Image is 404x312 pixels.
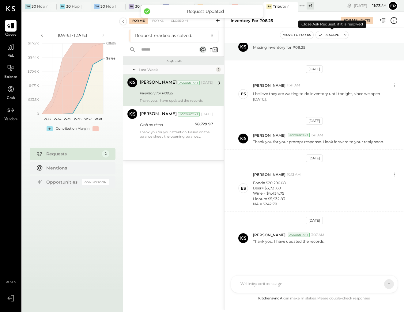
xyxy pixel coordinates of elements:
div: 2 [102,150,109,158]
div: 3H [25,4,31,9]
div: 30 Hop Omaha [170,4,186,9]
text: $117.7K [28,41,39,45]
div: Request marked as solved. [135,32,207,39]
div: copy link [346,2,352,9]
span: P&L [7,53,14,59]
div: Tribute Ankeny [273,4,289,9]
div: TA [266,4,272,9]
div: Accountant [288,133,310,137]
div: [PERSON_NAME] [140,111,177,117]
p: Missing inventory for P08.25 [253,45,305,55]
text: W35 [64,117,71,121]
span: 11:41 AM [287,83,300,88]
div: Accountant [178,81,200,85]
text: Sales [106,56,115,60]
div: 3H [163,4,169,9]
div: Request Updated [153,9,257,14]
text: Labor [106,41,115,45]
text: W37 [84,117,92,121]
div: Close Ask Request, if it is resolved [298,21,366,28]
text: $47.1K [29,83,39,88]
div: Requests [126,59,221,63]
div: [DATE] [360,18,370,23]
div: [DATE] [354,3,387,9]
span: Balance [4,74,17,80]
div: Tribute IRL [239,4,255,9]
span: Cash [7,96,15,101]
p: Thank you. I have updated the records. [253,239,325,244]
div: For KS [149,18,167,24]
span: 10:13 AM [287,172,301,177]
button: × [207,33,213,38]
div: Inventory for P08.25 [231,18,273,24]
div: 30 Hop IRL [100,4,116,9]
div: [DATE] [306,217,323,224]
text: W33 [43,117,51,121]
div: 3H [60,4,65,9]
div: Beer= $3,721.60 Wine = $4,434.75 Liqour= $5,932.83 NA = $242.78 [253,185,286,207]
div: 3H [198,4,203,9]
div: Contribution Margin [56,126,89,131]
div: TI [232,4,238,9]
div: 3H [129,4,134,9]
div: + [47,126,53,131]
p: Thank you for your prompt response. I look forward to your reply soon. [253,139,384,144]
div: For Me [129,18,148,24]
text: W34 [53,117,61,121]
div: Accountant [288,233,310,237]
span: [PERSON_NAME] [253,133,285,138]
div: 30 Hop [GEOGRAPHIC_DATA] [66,4,82,9]
div: $8,729.97 [195,121,213,127]
text: $94.1K [28,55,39,59]
a: Cash [0,83,21,101]
div: Coming Soon [82,179,109,185]
button: Resolve [316,31,342,39]
text: $70.6K [28,69,39,74]
div: 30 Hop [PERSON_NAME] Summit [135,4,151,9]
span: +1 [185,19,188,23]
p: Food= $20,296.08 [253,180,286,207]
div: [DATE] [201,112,213,117]
button: Move to for ks [280,31,313,39]
div: Inventory for P08.25 [140,90,211,96]
div: 3H [94,4,100,9]
div: Cash on Hand [140,122,193,128]
div: ES [241,91,246,97]
span: 3:07 AM [311,233,324,238]
span: [PERSON_NAME] [253,232,285,238]
div: For Me [344,18,357,23]
div: ES [241,185,246,191]
div: + 1 [307,2,314,10]
a: Balance [0,62,21,80]
div: Mentions [46,165,106,171]
span: 1:41 AM [311,133,323,138]
div: Thank you for your attention. Based on the balance sheet, the opening balance is . During this pe... [140,130,213,139]
text: W36 [74,117,81,121]
div: 2 [216,67,221,72]
div: [DATE] [306,117,323,125]
span: [PERSON_NAME] [253,83,285,88]
div: [DATE] [306,154,323,162]
div: Accountant [178,112,200,116]
div: Opportunities [46,179,79,185]
div: - [93,126,99,131]
div: 30 Hop Ankeny [32,4,47,9]
a: Queue [0,20,21,38]
span: Queue [5,32,17,38]
div: [DATE] [201,80,213,85]
button: Er [388,1,398,11]
a: P&L [0,41,21,59]
div: Closed [168,18,191,24]
div: [PERSON_NAME] [140,80,177,86]
span: [PERSON_NAME] [253,172,285,177]
text: W38 [94,117,102,121]
div: 30 Hop MGS [204,4,220,9]
div: [DATE] - [DATE] [47,32,99,38]
div: Thank you. I have updated the records. [140,98,213,103]
div: Requests [46,151,99,157]
a: Vendors [0,105,21,122]
div: Last Week [139,67,214,72]
div: [DATE] [306,65,323,73]
text: $23.5K [28,97,39,102]
span: Vendors [4,117,17,122]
